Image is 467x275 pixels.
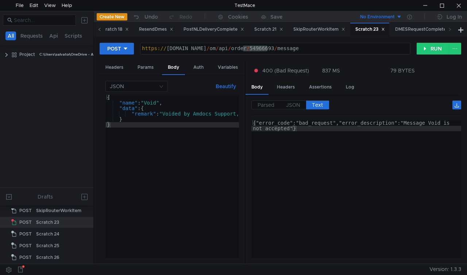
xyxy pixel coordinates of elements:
div: Cookies [228,12,248,21]
div: Scratch 21 [254,26,283,33]
input: Search... [14,16,72,24]
div: Variables [212,61,244,74]
span: JSON [286,102,300,108]
div: Scratch 26 [36,252,59,263]
button: POST [100,43,134,54]
span: POST [19,229,32,240]
span: 400 (Bad Request) [262,67,309,75]
button: No Environment [351,11,402,23]
div: SkipRouterWorkItem [293,26,345,33]
button: All [5,31,16,40]
div: Project [19,49,35,60]
span: POST [19,252,32,263]
div: POST [107,45,121,53]
div: 79 BYTES [390,67,415,74]
div: Redo [180,12,192,21]
span: Parsed [258,102,274,108]
button: Api [47,31,60,40]
div: Drafts [38,192,53,201]
button: RUN [417,43,449,54]
button: Redo [163,11,197,22]
button: Beautify [213,82,239,91]
div: Headers [271,80,301,94]
div: 837 MS [322,67,340,74]
span: POST [19,240,32,251]
div: Scratch 23 [36,217,59,228]
span: Text [312,102,323,108]
div: Assertions [303,80,337,94]
button: Undo [127,11,163,22]
div: DMESRequestCompleted [395,26,456,33]
div: Log [340,80,360,94]
button: Scripts [62,31,84,40]
div: Body [246,80,269,95]
div: Save [270,14,282,19]
div: Body [162,61,185,75]
div: Scratch 23 [355,26,385,33]
div: SkipRouterWorkItem [36,205,81,216]
span: Version: 1.3.3 [429,264,461,275]
div: Undo [144,12,158,21]
div: Auth [188,61,209,74]
div: Headers [100,61,129,74]
div: PostNLDeliveryComplete [184,26,244,33]
div: No Environment [360,14,395,20]
div: Scratch 25 [36,240,59,251]
span: POST [19,217,32,228]
div: Scratch 24 [36,229,59,240]
div: C:\Users\salvatoi\OneDrive - AMDOCS\Backup Folders\Documents\testmace\Project [39,49,187,60]
button: Create New [97,13,127,20]
div: Log In [447,12,462,21]
button: Requests [18,31,45,40]
div: Params [132,61,159,74]
div: Scratch 18 [100,26,129,33]
span: POST [19,205,32,216]
div: ResendDmes [139,26,173,33]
